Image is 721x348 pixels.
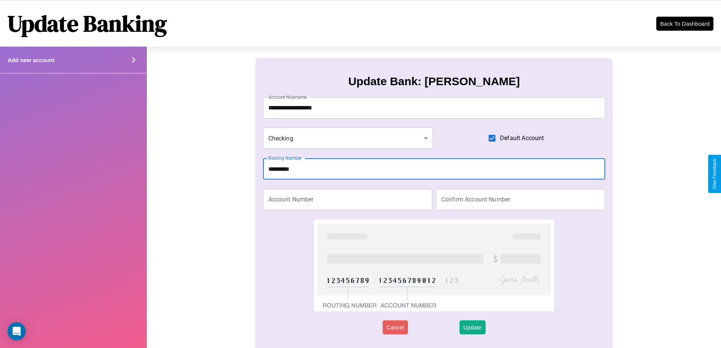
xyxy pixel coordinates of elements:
div: Checking [263,128,433,149]
div: Open Intercom Messenger [8,322,26,340]
div: Give Feedback [712,159,717,189]
span: Default Account [500,134,544,143]
h3: Update Bank: [PERSON_NAME] [348,75,520,88]
h1: Update Banking [8,8,167,39]
button: Back To Dashboard [656,17,713,31]
h4: Add new account [8,57,55,63]
label: Routing Number [268,155,302,161]
button: Update [459,320,485,334]
button: Cancel [383,320,408,334]
label: Account Nickname [268,94,307,100]
img: check [314,220,554,311]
